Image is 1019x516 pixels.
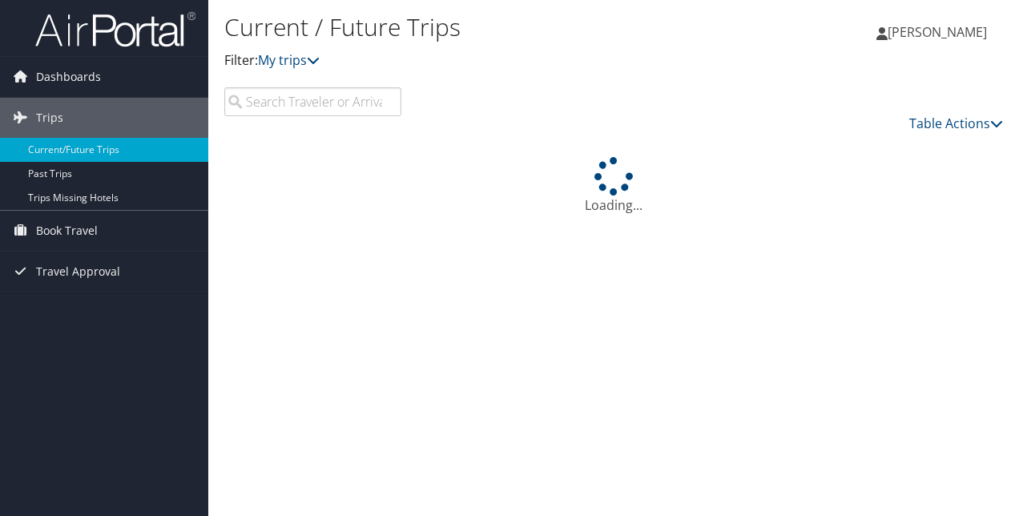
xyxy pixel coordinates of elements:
[258,51,320,69] a: My trips
[224,50,743,71] p: Filter:
[224,157,1003,215] div: Loading...
[224,87,401,116] input: Search Traveler or Arrival City
[36,252,120,292] span: Travel Approval
[888,23,987,41] span: [PERSON_NAME]
[36,211,98,251] span: Book Travel
[876,8,1003,56] a: [PERSON_NAME]
[36,98,63,138] span: Trips
[909,115,1003,132] a: Table Actions
[36,57,101,97] span: Dashboards
[35,10,195,48] img: airportal-logo.png
[224,10,743,44] h1: Current / Future Trips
